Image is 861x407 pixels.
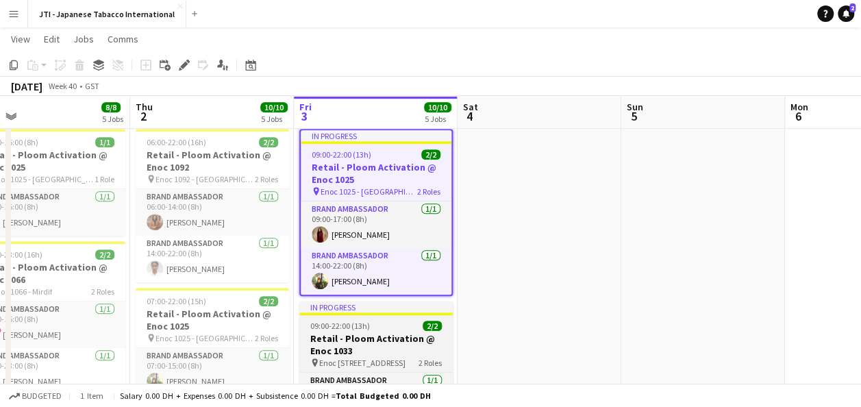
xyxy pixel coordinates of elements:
app-job-card: In progress09:00-22:00 (13h)2/2Retail - Ploom Activation @ Enoc 1025 Enoc 1025 - [GEOGRAPHIC_DATA... [299,129,453,296]
span: 06:00-22:00 (16h) [147,137,206,147]
span: 09:00-22:00 (13h) [312,149,371,160]
div: [DATE] [11,79,42,93]
span: 2 Roles [417,186,440,197]
span: 2/2 [95,249,114,260]
a: Jobs [68,30,99,48]
span: Thu [136,101,153,113]
span: Budgeted [22,391,62,401]
a: Edit [38,30,65,48]
span: 8/8 [101,102,121,112]
span: 2 [134,108,153,124]
h3: Retail - Ploom Activation @ Enoc 1025 [136,308,289,332]
div: In progress [301,130,451,141]
span: 2/2 [259,137,278,147]
h3: Retail - Ploom Activation @ Enoc 1025 [301,161,451,186]
span: 10/10 [424,102,451,112]
app-card-role: Brand Ambassador1/107:00-15:00 (8h)[PERSON_NAME] [136,348,289,395]
span: 4 [461,108,478,124]
span: Enoc 1092 - [GEOGRAPHIC_DATA] [155,174,255,184]
app-card-role: Brand Ambassador1/106:00-14:00 (8h)[PERSON_NAME] [136,189,289,236]
div: GST [85,81,99,91]
div: 5 Jobs [102,114,123,124]
button: Budgeted [7,388,64,404]
a: View [5,30,36,48]
span: 1/1 [95,137,114,147]
span: 07:00-22:00 (15h) [147,296,206,306]
span: View [11,33,30,45]
span: Edit [44,33,60,45]
span: Week 40 [45,81,79,91]
div: Salary 0.00 DH + Expenses 0.00 DH + Subsistence 0.00 DH = [120,391,431,401]
div: In progress [299,301,453,312]
span: Comms [108,33,138,45]
span: 2 Roles [255,174,278,184]
span: Jobs [73,33,94,45]
span: Enoc 1025 - [GEOGRAPHIC_DATA] [155,333,255,343]
span: Enoc 1025 - [GEOGRAPHIC_DATA] [321,186,417,197]
a: 2 [838,5,854,22]
span: 2 [849,3,856,12]
span: Enoc [STREET_ADDRESS] [319,358,405,368]
button: JTI - Japanese Tabacco International [28,1,186,27]
span: 3 [297,108,312,124]
app-card-role: Brand Ambassador1/114:00-22:00 (8h)[PERSON_NAME] [136,236,289,282]
app-job-card: 06:00-22:00 (16h)2/2Retail - Ploom Activation @ Enoc 1092 Enoc 1092 - [GEOGRAPHIC_DATA]2 RolesBra... [136,129,289,282]
app-card-role: Brand Ambassador1/109:00-17:00 (8h)[PERSON_NAME] [301,201,451,248]
div: 5 Jobs [261,114,287,124]
span: 10/10 [260,102,288,112]
span: Mon [790,101,808,113]
span: 2 Roles [255,333,278,343]
span: 2/2 [423,321,442,331]
h3: Retail - Ploom Activation @ Enoc 1092 [136,149,289,173]
span: Sat [463,101,478,113]
span: 2 Roles [91,286,114,297]
span: 09:00-22:00 (13h) [310,321,370,331]
span: 2/2 [421,149,440,160]
span: 1 item [75,391,108,401]
h3: Retail - Ploom Activation @ Enoc 1033 [299,332,453,357]
span: 1 Role [95,174,114,184]
span: Sun [627,101,643,113]
div: 5 Jobs [425,114,451,124]
span: Fri [299,101,312,113]
span: 5 [625,108,643,124]
span: 6 [788,108,808,124]
span: Total Budgeted 0.00 DH [336,391,431,401]
span: 2/2 [259,296,278,306]
app-card-role: Brand Ambassador1/114:00-22:00 (8h)[PERSON_NAME] [301,248,451,295]
a: Comms [102,30,144,48]
span: 2 Roles [419,358,442,368]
